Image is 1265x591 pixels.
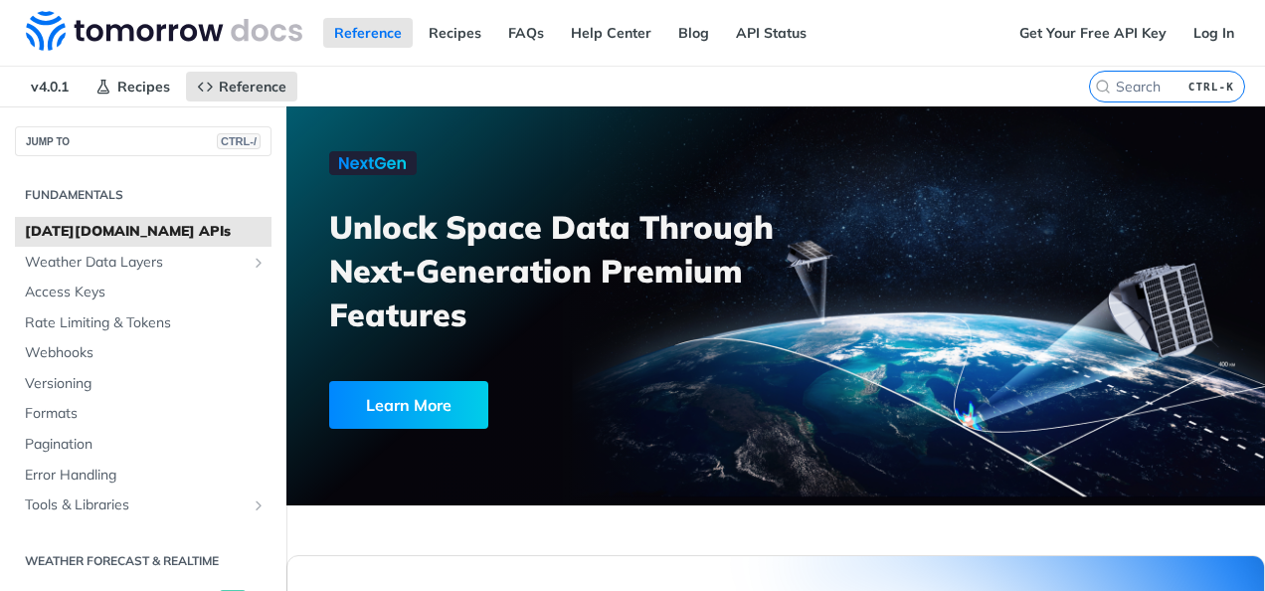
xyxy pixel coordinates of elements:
[15,308,271,338] a: Rate Limiting & Tokens
[1183,77,1239,97] kbd: CTRL-K
[20,72,80,101] span: v4.0.1
[725,18,817,48] a: API Status
[15,278,271,307] a: Access Keys
[25,343,267,363] span: Webhooks
[329,381,488,429] div: Learn More
[15,430,271,460] a: Pagination
[25,253,246,273] span: Weather Data Layers
[418,18,492,48] a: Recipes
[15,552,271,570] h2: Weather Forecast & realtime
[1095,79,1111,95] svg: Search
[15,369,271,399] a: Versioning
[85,72,181,101] a: Recipes
[15,186,271,204] h2: Fundamentals
[117,78,170,96] span: Recipes
[25,404,267,424] span: Formats
[25,283,267,302] span: Access Keys
[15,338,271,368] a: Webhooks
[217,133,261,149] span: CTRL-/
[251,497,267,513] button: Show subpages for Tools & Libraries
[1182,18,1245,48] a: Log In
[25,495,246,515] span: Tools & Libraries
[219,78,286,96] span: Reference
[15,217,271,247] a: [DATE][DOMAIN_NAME] APIs
[329,151,417,175] img: NextGen
[15,491,271,520] a: Tools & LibrariesShow subpages for Tools & Libraries
[560,18,662,48] a: Help Center
[15,399,271,429] a: Formats
[25,435,267,455] span: Pagination
[15,248,271,278] a: Weather Data LayersShow subpages for Weather Data Layers
[1008,18,1177,48] a: Get Your Free API Key
[667,18,720,48] a: Blog
[497,18,555,48] a: FAQs
[26,11,302,51] img: Tomorrow.io Weather API Docs
[186,72,297,101] a: Reference
[329,381,703,429] a: Learn More
[25,466,267,486] span: Error Handling
[323,18,413,48] a: Reference
[25,313,267,333] span: Rate Limiting & Tokens
[25,374,267,394] span: Versioning
[15,126,271,156] button: JUMP TOCTRL-/
[25,222,267,242] span: [DATE][DOMAIN_NAME] APIs
[329,205,798,336] h3: Unlock Space Data Through Next-Generation Premium Features
[15,461,271,491] a: Error Handling
[251,255,267,271] button: Show subpages for Weather Data Layers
